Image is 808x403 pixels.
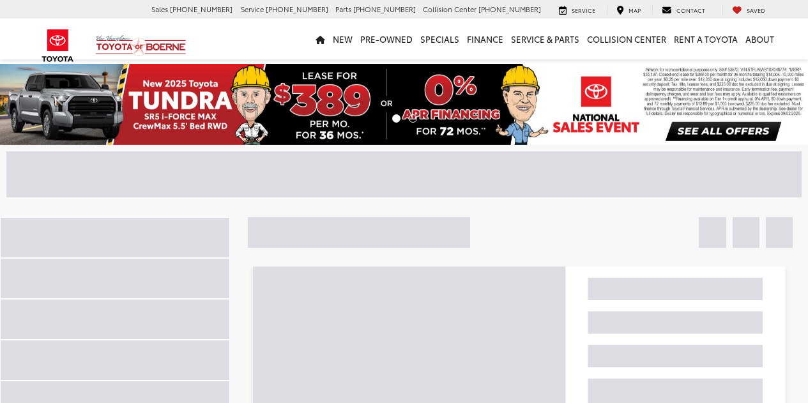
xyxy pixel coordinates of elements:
[583,19,670,59] a: Collision Center
[463,19,507,59] a: Finance
[652,5,715,15] a: Contact
[416,19,463,59] a: Specials
[670,19,742,59] a: Rent a Toyota
[742,19,778,59] a: About
[747,6,765,14] span: Saved
[607,5,650,15] a: Map
[335,4,351,14] span: Parts
[95,34,187,57] img: Vic Vaughan Toyota of Boerne
[572,6,595,14] span: Service
[353,4,416,14] span: [PHONE_NUMBER]
[423,4,476,14] span: Collision Center
[722,5,775,15] a: My Saved Vehicles
[312,19,329,59] a: Home
[241,4,264,14] span: Service
[170,4,232,14] span: [PHONE_NUMBER]
[34,25,82,66] img: Toyota
[549,5,605,15] a: Service
[507,19,583,59] a: Service & Parts: Opens in a new tab
[151,4,168,14] span: Sales
[629,6,641,14] span: Map
[266,4,328,14] span: [PHONE_NUMBER]
[676,6,705,14] span: Contact
[356,19,416,59] a: Pre-Owned
[478,4,541,14] span: [PHONE_NUMBER]
[329,19,356,59] a: New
